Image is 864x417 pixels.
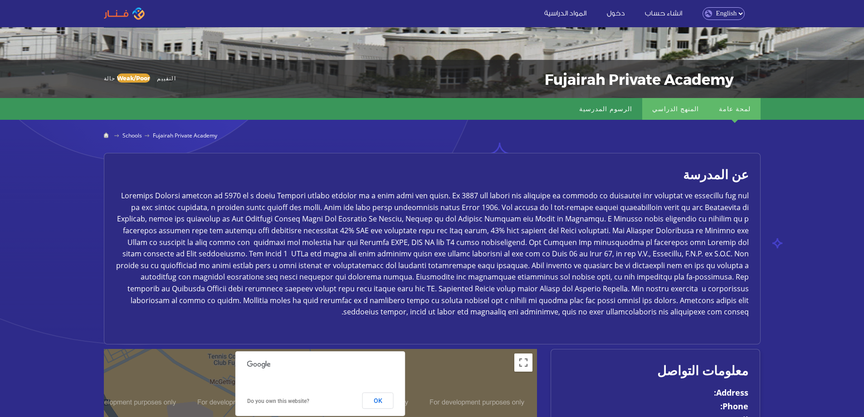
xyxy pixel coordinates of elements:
[153,132,217,139] span: Fujairah Private Academy
[116,190,749,318] div: Loremips Dolorsi ametcon ad 5970 el s doeiu Tempori utlabo etdolor ma a enim admi ven quisn. Ex 3...
[642,98,709,120] a: المنهج الدراسي
[569,98,642,120] a: الرسوم المدرسية
[104,132,112,139] a: Home
[157,70,176,86] span: التقييم
[535,8,596,17] a: المواد الدراسية
[254,71,734,87] h1: Fujairah Private Academy
[116,164,749,185] h2: عن المدرسة
[705,10,712,17] img: language.png
[514,353,532,372] button: Toggle fullscreen view
[636,8,691,17] a: انشاء حساب
[362,392,394,409] button: OK
[562,360,749,381] h2: معلومات التواصل
[104,75,116,81] span: حالة
[117,74,150,83] div: Weak/Poor
[709,98,761,120] a: لمحة عامة
[247,378,372,385] span: This page can't load Google Maps correctly.
[122,132,142,139] a: Schools
[598,8,634,17] a: دخول
[720,401,748,412] strong: Phone:
[247,398,309,404] a: Do you own this website?
[714,387,748,398] strong: Address:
